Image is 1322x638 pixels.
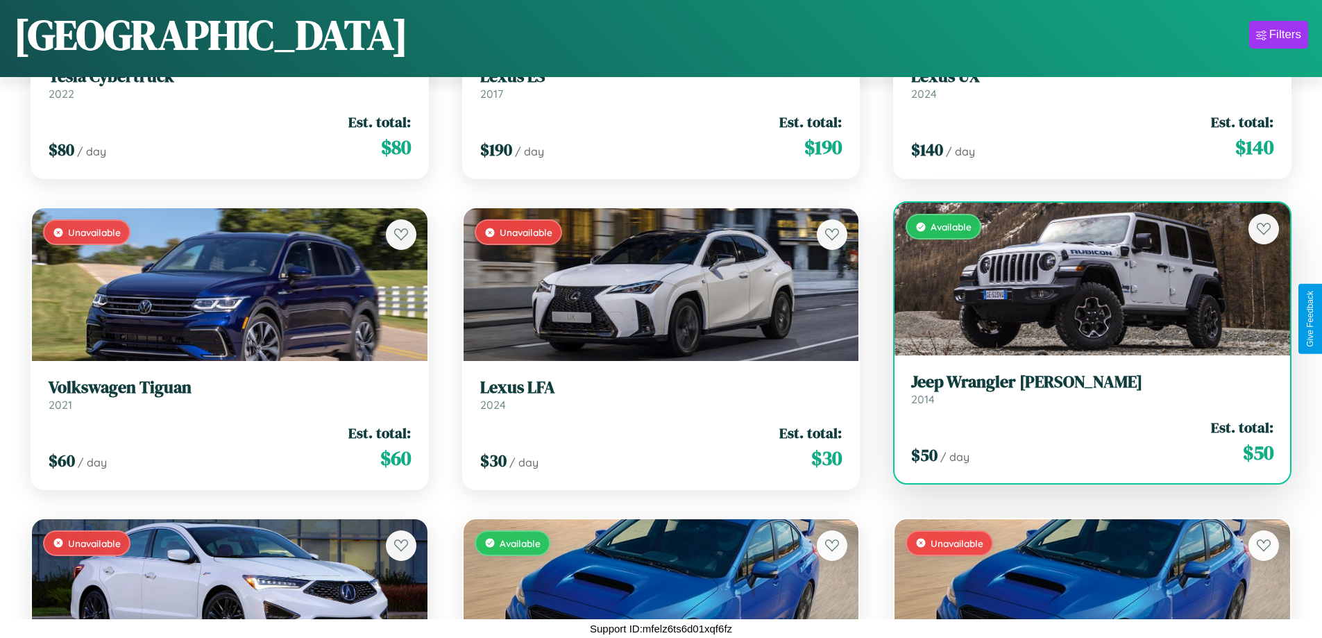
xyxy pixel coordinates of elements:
h1: [GEOGRAPHIC_DATA] [14,6,408,63]
p: Support ID: mfelz6ts6d01xqf6fz [590,619,732,638]
a: Tesla Cybertruck2022 [49,67,411,101]
span: 2024 [911,87,937,101]
span: $ 60 [380,444,411,472]
span: 2017 [480,87,503,101]
span: 2022 [49,87,74,101]
span: Est. total: [1211,417,1273,437]
span: $ 190 [804,133,842,161]
span: $ 30 [811,444,842,472]
span: $ 140 [1235,133,1273,161]
span: Est. total: [348,423,411,443]
a: Volkswagen Tiguan2021 [49,378,411,412]
span: 2021 [49,398,72,412]
span: / day [940,450,969,464]
span: $ 80 [49,138,74,161]
span: Est. total: [779,112,842,132]
span: Unavailable [931,537,983,549]
span: $ 50 [1243,439,1273,467]
span: 2014 [911,392,935,406]
a: Lexus UX2024 [911,67,1273,101]
button: Filters [1249,21,1308,49]
h3: Lexus ES [480,67,842,87]
span: / day [77,144,106,158]
span: $ 190 [480,138,512,161]
a: Jeep Wrangler [PERSON_NAME]2014 [911,372,1273,406]
span: $ 80 [381,133,411,161]
span: $ 60 [49,449,75,472]
span: / day [515,144,544,158]
span: Est. total: [779,423,842,443]
span: / day [946,144,975,158]
span: Unavailable [500,226,552,238]
span: $ 30 [480,449,507,472]
span: $ 50 [911,444,938,467]
h3: Lexus LFA [480,378,842,398]
span: Est. total: [348,112,411,132]
div: Filters [1269,28,1301,42]
span: $ 140 [911,138,943,161]
span: Available [931,221,972,233]
span: Unavailable [68,226,121,238]
h3: Jeep Wrangler [PERSON_NAME] [911,372,1273,392]
h3: Tesla Cybertruck [49,67,411,87]
span: / day [78,455,107,469]
h3: Volkswagen Tiguan [49,378,411,398]
a: Lexus ES2017 [480,67,842,101]
span: Available [500,537,541,549]
span: Unavailable [68,537,121,549]
span: Est. total: [1211,112,1273,132]
span: / day [509,455,539,469]
h3: Lexus UX [911,67,1273,87]
span: 2024 [480,398,506,412]
div: Give Feedback [1305,291,1315,347]
a: Lexus LFA2024 [480,378,842,412]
